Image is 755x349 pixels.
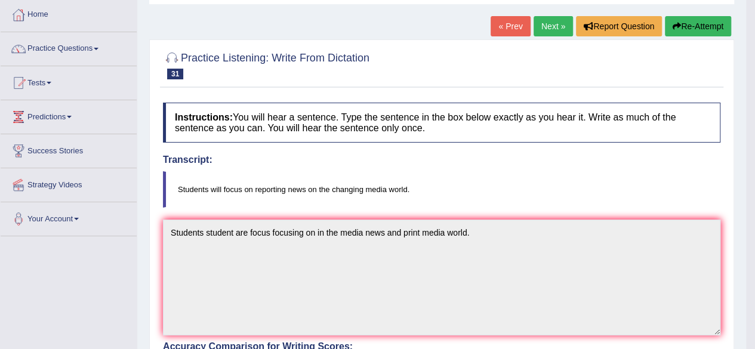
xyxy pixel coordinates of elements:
a: Predictions [1,100,137,130]
button: Report Question [576,16,662,36]
button: Re-Attempt [665,16,731,36]
span: 31 [167,69,183,79]
h2: Practice Listening: Write From Dictation [163,50,369,79]
a: Your Account [1,202,137,232]
blockquote: Students will focus on reporting news on the changing media world. [163,171,720,208]
a: Next » [534,16,573,36]
a: Practice Questions [1,32,137,62]
a: Strategy Videos [1,168,137,198]
a: « Prev [491,16,530,36]
b: Instructions: [175,112,233,122]
h4: Transcript: [163,155,720,165]
h4: You will hear a sentence. Type the sentence in the box below exactly as you hear it. Write as muc... [163,103,720,143]
a: Tests [1,66,137,96]
a: Success Stories [1,134,137,164]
